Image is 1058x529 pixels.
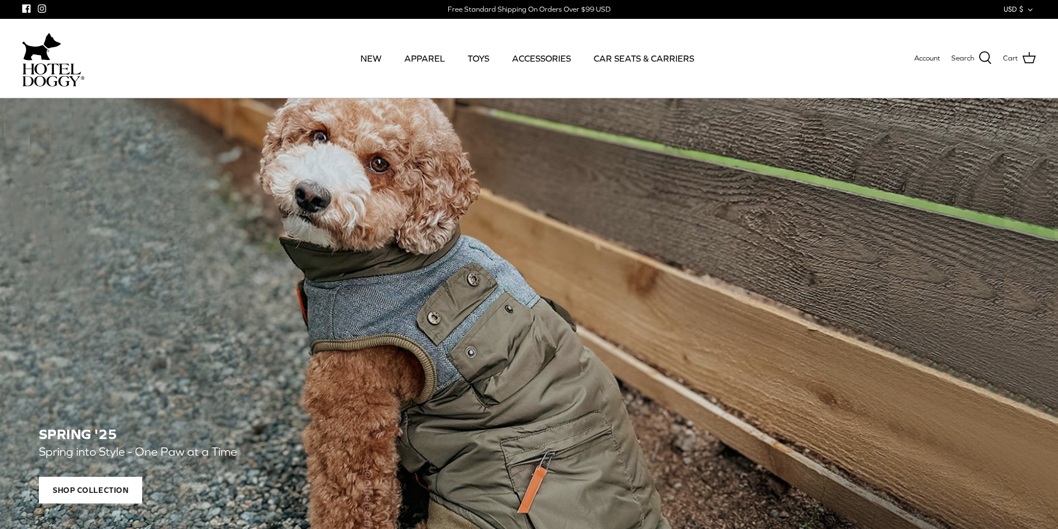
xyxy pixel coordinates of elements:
[22,30,84,87] a: hoteldoggycom
[39,426,1019,442] h2: SPRING '25
[38,4,46,13] a: Instagram
[22,30,61,63] img: dog-icon.svg
[22,4,31,13] a: Facebook
[165,39,890,77] div: Primary navigation
[394,39,455,77] a: APPAREL
[502,39,581,77] a: ACCESSORIES
[39,477,142,503] span: Shop Collection
[914,53,940,64] a: Account
[448,1,610,18] a: Free Standard Shipping On Orders Over $99 USD
[22,63,84,87] img: hoteldoggycom
[914,54,940,62] span: Account
[1003,51,1036,66] a: Cart
[458,39,499,77] a: TOYS
[951,51,992,66] a: Search
[39,442,544,462] p: Spring into Style - One Paw at a Time
[448,4,610,14] div: Free Standard Shipping On Orders Over $99 USD
[350,39,392,77] a: NEW
[951,53,974,64] span: Search
[1003,53,1018,64] span: Cart
[584,39,704,77] a: CAR SEATS & CARRIERS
